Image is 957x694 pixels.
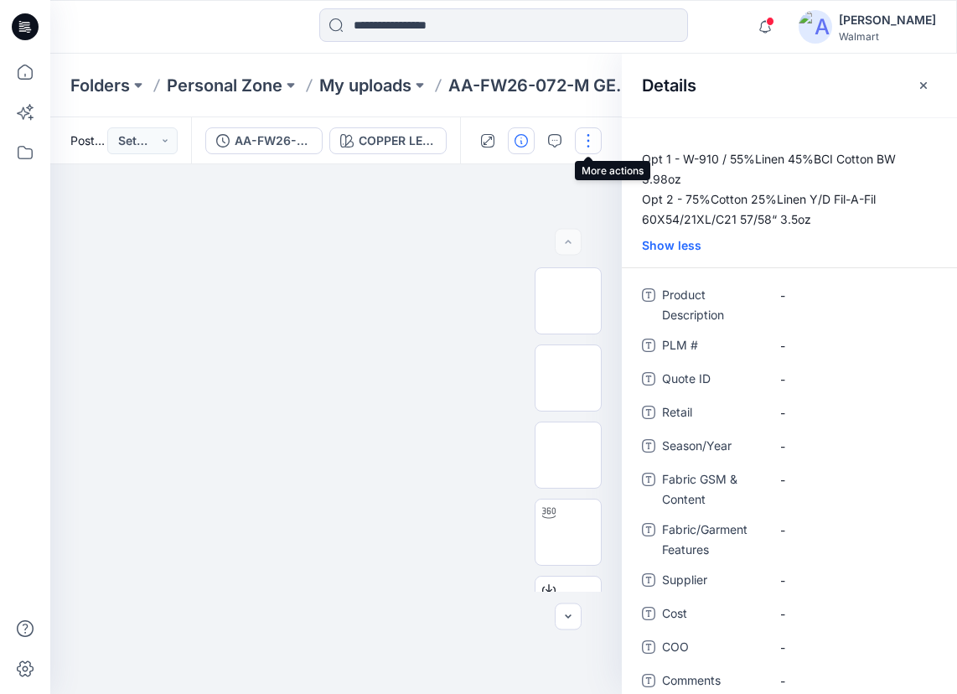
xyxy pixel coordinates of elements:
span: - [780,404,926,422]
span: Quote ID [662,369,763,392]
p: AA-FW26-072-M GE LS LINEN_BLEND SHIRT [448,74,633,97]
div: [PERSON_NAME] [839,10,936,30]
span: - [780,337,926,355]
span: Fabric GSM & Content [662,469,763,510]
span: Supplier [662,570,763,593]
span: Fabric/Garment Features [662,520,763,560]
span: COO [662,637,763,660]
span: Posted [DATE] 05:19 by [70,132,107,149]
div: Walmart [839,30,936,43]
span: Comments [662,671,763,694]
a: Personal Zone [167,74,282,97]
p: Opt 1 - W-910 / 55%Linen 45%BCI Cotton BW 3.98oz Opt 2 - 75%Cotton 25%Linen Y/D Fil-A-Fil 60X54/2... [622,149,957,230]
button: AA-FW26-072-M GE LS LINEN_BLEND SHIRT [205,127,323,154]
span: - [780,572,926,589]
a: Folders [70,74,130,97]
img: avatar [799,10,832,44]
span: - [780,438,926,455]
div: Show less [622,236,957,254]
span: - [780,370,926,388]
span: Product Description [662,285,763,325]
span: Retail [662,402,763,426]
span: - [780,672,926,690]
span: - [780,605,926,623]
span: - [780,287,926,304]
h2: Details [642,75,696,96]
div: AA-FW26-072-M GE LS LINEN_BLEND SHIRT [235,132,312,150]
span: - [780,471,926,489]
a: My uploads [319,74,411,97]
button: COPPER LEAF [329,127,447,154]
span: - [780,521,926,539]
div: COPPER LEAF [359,132,436,150]
span: - [780,639,926,656]
span: Cost [662,603,763,627]
button: Details [508,127,535,154]
span: PLM # [662,335,763,359]
span: Season/Year [662,436,763,459]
